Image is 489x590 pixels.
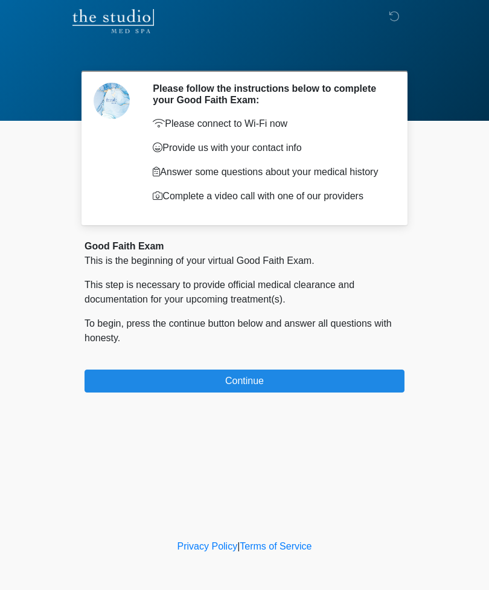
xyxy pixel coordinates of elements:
[153,189,386,204] p: Complete a video call with one of our providers
[85,278,404,307] p: This step is necessary to provide official medical clearance and documentation for your upcoming ...
[75,43,414,66] h1: ‎ ‎
[237,541,240,551] a: |
[72,9,154,33] img: The Studio Med Spa Logo
[177,541,238,551] a: Privacy Policy
[153,83,386,106] h2: Please follow the instructions below to complete your Good Faith Exam:
[153,117,386,131] p: Please connect to Wi-Fi now
[85,316,404,345] p: To begin, press the continue button below and answer all questions with honesty.
[153,165,386,179] p: Answer some questions about your medical history
[94,83,130,119] img: Agent Avatar
[85,254,404,268] p: This is the beginning of your virtual Good Faith Exam.
[85,370,404,393] button: Continue
[85,239,404,254] div: Good Faith Exam
[240,541,312,551] a: Terms of Service
[153,141,386,155] p: Provide us with your contact info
